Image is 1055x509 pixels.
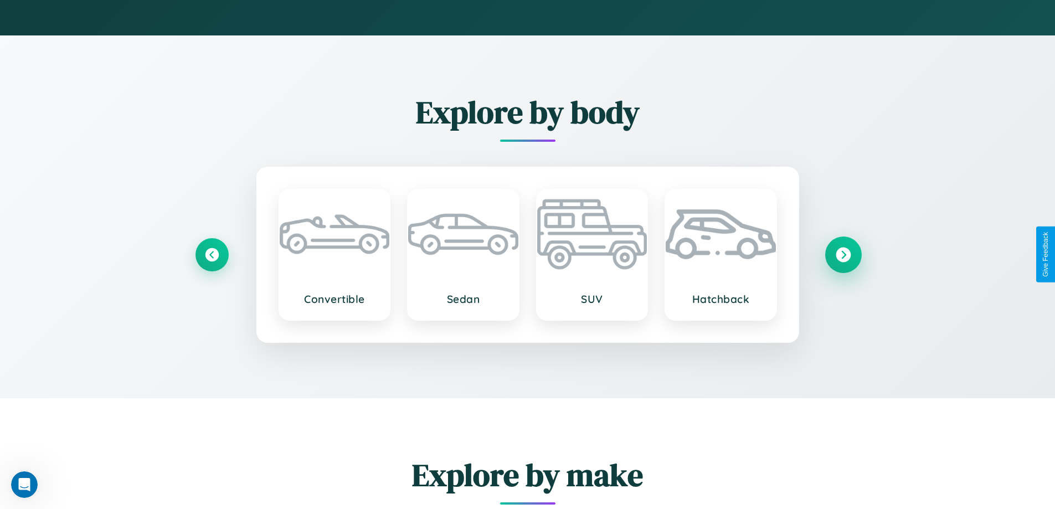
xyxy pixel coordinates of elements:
[1042,232,1049,277] div: Give Feedback
[548,292,636,306] h3: SUV
[291,292,379,306] h3: Convertible
[419,292,507,306] h3: Sedan
[195,91,860,133] h2: Explore by body
[677,292,765,306] h3: Hatchback
[195,454,860,496] h2: Explore by make
[11,471,38,498] iframe: Intercom live chat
